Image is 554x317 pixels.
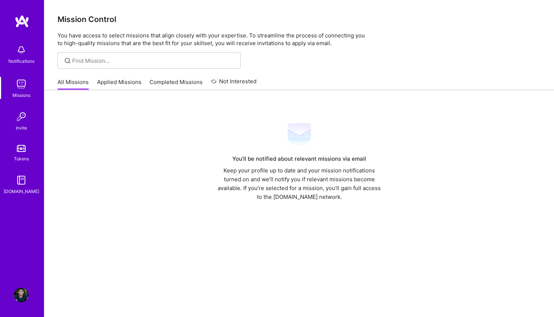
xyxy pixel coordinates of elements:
a: All Missions [58,78,89,90]
img: tokens [17,145,26,152]
p: You have access to select missions that align closely with your expertise. To streamline the proc... [58,32,541,47]
img: User Avatar [14,288,29,302]
img: guide book [14,173,29,187]
img: teamwork [14,77,29,91]
a: User Avatar [12,288,30,302]
div: Tokens [14,155,29,163]
i: icon SearchGrey [63,57,72,65]
a: Completed Missions [149,78,203,90]
div: Missions [12,91,30,99]
div: Notifications [8,57,34,65]
a: Not Interested [211,77,257,90]
img: bell [14,43,29,57]
div: You’ll be notified about relevant missions via email [215,154,384,163]
img: logo [15,15,29,28]
div: Invite [16,124,27,132]
div: Keep your profile up to date and your mission notifications turned on and we’ll notify you if rel... [215,166,384,201]
input: Find Mission... [72,57,235,65]
div: [DOMAIN_NAME] [4,187,39,195]
img: Mail [288,123,311,146]
img: Invite [14,109,29,124]
a: Applied Missions [97,78,141,90]
h3: Mission Control [58,15,541,24]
